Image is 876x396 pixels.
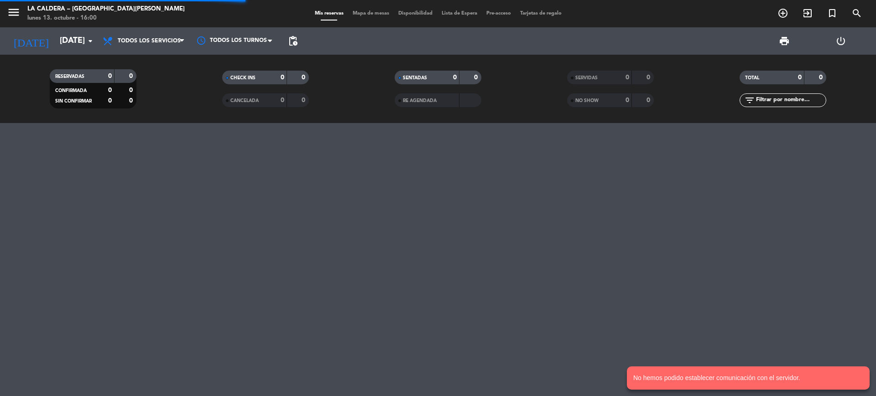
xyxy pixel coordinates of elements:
[575,76,598,80] span: SERVIDAS
[7,5,21,19] i: menu
[627,366,870,390] notyf-toast: No hemos podido establecer comunicación con el servidor.
[55,74,84,79] span: RESERVADAS
[802,8,813,19] i: exit_to_app
[55,99,92,103] span: SIN CONFIRMAR
[118,38,181,44] span: Todos los servicios
[7,5,21,22] button: menu
[851,8,862,19] i: search
[647,74,652,81] strong: 0
[777,8,788,19] i: add_circle_outline
[575,98,599,103] span: NO SHOW
[482,11,516,16] span: Pre-acceso
[744,95,755,106] i: filter_list
[813,27,869,55] div: LOG OUT
[7,31,55,51] i: [DATE]
[745,76,759,80] span: TOTAL
[453,74,457,81] strong: 0
[516,11,566,16] span: Tarjetas de regalo
[827,8,838,19] i: turned_in_not
[230,76,255,80] span: CHECK INS
[27,14,185,23] div: lunes 13. octubre - 16:00
[755,95,826,105] input: Filtrar por nombre...
[626,97,629,103] strong: 0
[348,11,394,16] span: Mapa de mesas
[129,73,135,79] strong: 0
[281,97,284,103] strong: 0
[819,74,824,81] strong: 0
[230,98,259,103] span: CANCELADA
[129,87,135,93] strong: 0
[55,88,87,93] span: CONFIRMADA
[287,36,298,46] span: pending_actions
[403,76,427,80] span: SENTADAS
[85,36,96,46] i: arrow_drop_down
[835,36,846,46] i: power_settings_new
[798,74,802,81] strong: 0
[27,5,185,14] div: La Caldera – [GEOGRAPHIC_DATA][PERSON_NAME]
[437,11,482,16] span: Lista de Espera
[108,87,112,93] strong: 0
[281,74,284,81] strong: 0
[108,98,112,104] strong: 0
[403,98,437,103] span: RE AGENDADA
[474,74,480,81] strong: 0
[647,97,652,103] strong: 0
[302,74,307,81] strong: 0
[394,11,437,16] span: Disponibilidad
[302,97,307,103] strong: 0
[310,11,348,16] span: Mis reservas
[779,36,790,46] span: print
[108,73,112,79] strong: 0
[626,74,629,81] strong: 0
[129,98,135,104] strong: 0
